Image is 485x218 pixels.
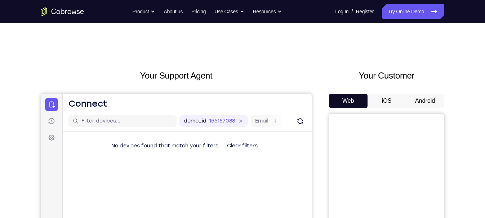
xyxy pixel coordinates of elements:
[368,94,406,108] button: iOS
[214,4,244,19] button: Use Cases
[133,4,155,19] button: Product
[191,4,206,19] a: Pricing
[382,4,444,19] a: Try Online Demo
[41,7,84,16] a: Go to the home page
[329,94,368,108] button: Web
[356,4,374,19] a: Register
[329,69,444,82] h2: Your Customer
[41,69,312,82] h2: Your Support Agent
[351,7,353,16] span: /
[253,4,282,19] button: Resources
[406,94,444,108] button: Android
[164,4,182,19] a: About us
[335,4,348,19] a: Log In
